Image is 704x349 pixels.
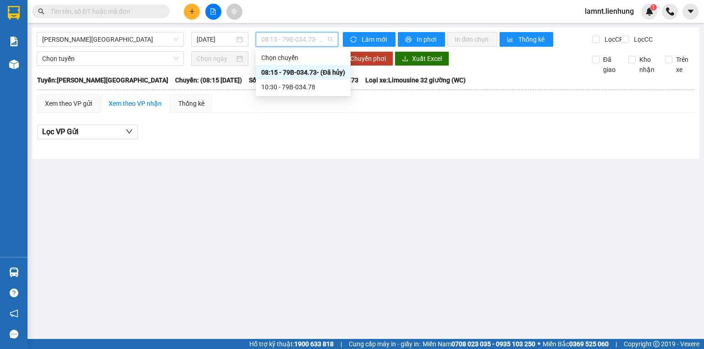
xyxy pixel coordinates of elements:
[343,32,396,47] button: syncLàm mới
[417,34,438,44] span: In phơi
[682,4,698,20] button: caret-down
[343,51,393,66] button: Chuyển phơi
[256,50,351,65] div: Chọn chuyến
[666,7,674,16] img: phone-icon
[205,4,221,20] button: file-add
[184,4,200,20] button: plus
[398,32,445,47] button: printerIn phơi
[261,33,333,46] span: 08:15 - 79B-034.73 - (Đã hủy)
[10,289,18,297] span: question-circle
[341,339,342,349] span: |
[500,32,553,47] button: bar-chartThống kê
[109,98,162,109] div: Xem theo VP nhận
[569,340,609,348] strong: 0369 525 060
[636,55,658,75] span: Kho nhận
[672,55,695,75] span: Trên xe
[42,126,78,137] span: Lọc VP Gửi
[45,98,92,109] div: Xem theo VP gửi
[518,34,546,44] span: Thống kê
[249,75,300,85] span: Số xe: 79B-034.73
[42,33,178,46] span: Hồ Chí Minh - Nha Trang
[38,8,44,15] span: search
[653,341,660,347] span: copyright
[687,7,695,16] span: caret-down
[189,8,195,15] span: plus
[197,34,234,44] input: 12/10/2025
[178,98,204,109] div: Thống kê
[261,82,345,92] div: 10:30 - 79B-034.78
[294,340,334,348] strong: 1900 633 818
[249,339,334,349] span: Hỗ trợ kỹ thuật:
[543,339,609,349] span: Miền Bắc
[507,36,515,44] span: bar-chart
[9,60,19,69] img: warehouse-icon
[197,54,234,64] input: Chọn ngày
[42,52,178,65] span: Chọn tuyến
[362,34,388,44] span: Làm mới
[577,5,641,17] span: lamnt.lienhung
[650,4,657,11] sup: 1
[175,75,242,85] span: Chuyến: (08:15 [DATE])
[423,339,535,349] span: Miền Nam
[126,128,133,135] span: down
[451,340,535,348] strong: 0708 023 035 - 0935 103 250
[9,37,19,46] img: solution-icon
[405,36,413,44] span: printer
[601,34,625,44] span: Lọc CR
[645,7,654,16] img: icon-new-feature
[261,53,345,63] div: Chọn chuyến
[538,342,540,346] span: ⚪️
[599,55,622,75] span: Đã giao
[616,339,617,349] span: |
[447,32,497,47] button: In đơn chọn
[50,6,159,16] input: Tìm tên, số ĐT hoặc mã đơn
[37,76,168,84] b: Tuyến: [PERSON_NAME][GEOGRAPHIC_DATA]
[261,67,345,77] div: 08:15 - 79B-034.73 - (Đã hủy)
[652,4,655,11] span: 1
[9,267,19,277] img: warehouse-icon
[630,34,654,44] span: Lọc CC
[395,51,449,66] button: downloadXuất Excel
[210,8,216,15] span: file-add
[8,6,20,20] img: logo-vxr
[10,309,18,318] span: notification
[350,36,358,44] span: sync
[349,339,420,349] span: Cung cấp máy in - giấy in:
[231,8,237,15] span: aim
[226,4,242,20] button: aim
[365,75,466,85] span: Loại xe: Limousine 32 giường (WC)
[10,330,18,338] span: message
[37,125,138,139] button: Lọc VP Gửi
